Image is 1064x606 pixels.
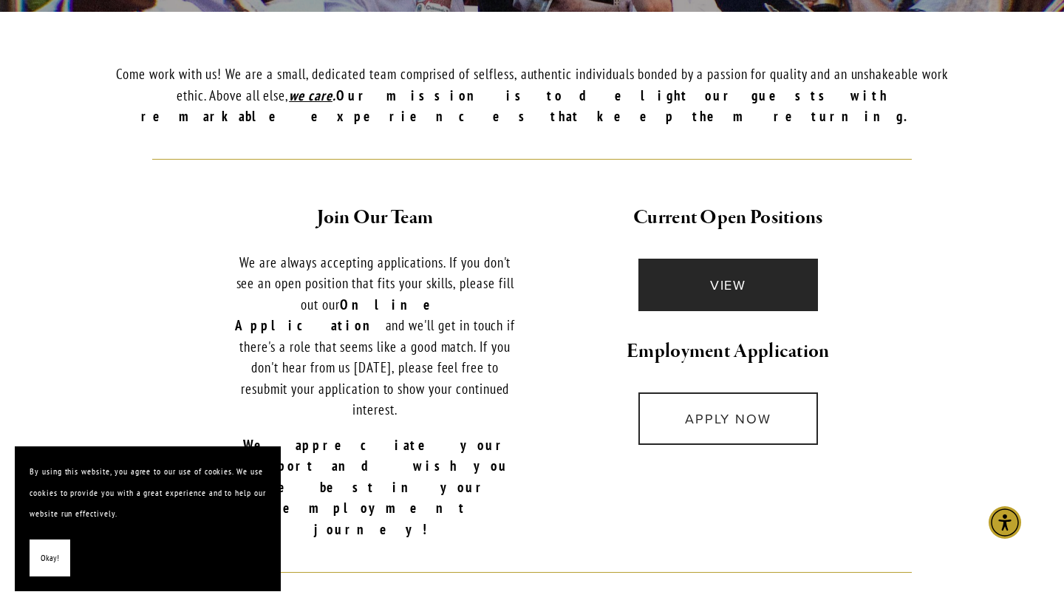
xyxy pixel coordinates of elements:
[30,461,266,525] p: By using this website, you agree to our use of cookies. We use cookies to provide you with a grea...
[638,392,818,445] a: APPLY NOW
[231,252,519,421] p: We are always accepting applications. If you don't see an open position that fits your skills, pl...
[317,205,433,231] strong: Join Our Team
[235,296,465,335] strong: Online Application
[41,548,59,569] span: Okay!
[101,64,963,127] p: Come work with us! We are a small, dedicated team comprised of selfless, authentic individuals bo...
[242,436,525,538] strong: We appreciate your support and wish you the best in your employment journey!
[141,86,923,126] strong: Our mission is to delight our guests with remarkable experiences that keep them returning.
[30,539,70,577] button: Okay!
[332,86,336,104] em: .
[638,259,818,311] a: VIEW
[627,338,830,364] strong: Employment Application
[633,205,823,231] strong: Current Open Positions
[15,446,281,591] section: Cookie banner
[289,86,332,104] em: we care
[989,506,1021,539] div: Accessibility Menu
